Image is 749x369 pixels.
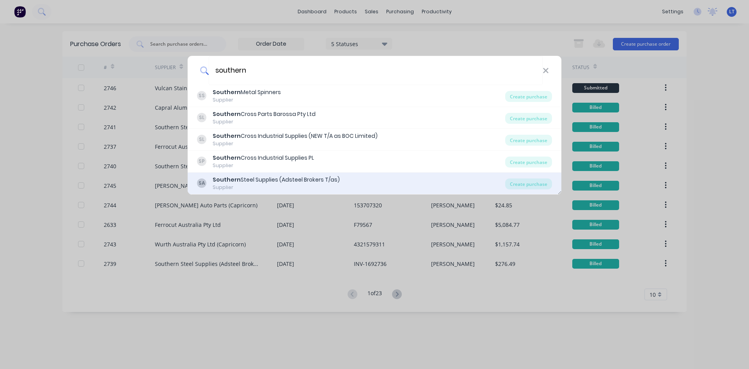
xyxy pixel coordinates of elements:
[197,91,206,100] div: SS
[197,113,206,122] div: SL
[213,154,241,162] b: Southern
[213,88,241,96] b: Southern
[213,132,241,140] b: Southern
[213,162,314,169] div: Supplier
[209,56,543,85] input: Enter a supplier name to create a new order...
[213,88,281,96] div: Metal Spinners
[505,113,552,124] div: Create purchase
[197,157,206,166] div: SP
[505,157,552,168] div: Create purchase
[213,154,314,162] div: Cross Industrial Supplies PL
[197,178,206,188] div: SA
[505,178,552,189] div: Create purchase
[213,110,316,118] div: Cross Parts Barossa Pty Ltd
[213,96,281,103] div: Supplier
[505,91,552,102] div: Create purchase
[213,176,340,184] div: Steel Supplies (Adsteel Brokers T/as)
[213,118,316,125] div: Supplier
[197,135,206,144] div: SL
[213,132,378,140] div: Cross Industrial Supplies (NEW T/A as BOC Limited)
[213,140,378,147] div: Supplier
[213,176,241,184] b: Southern
[213,110,241,118] b: Southern
[213,184,340,191] div: Supplier
[505,135,552,146] div: Create purchase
